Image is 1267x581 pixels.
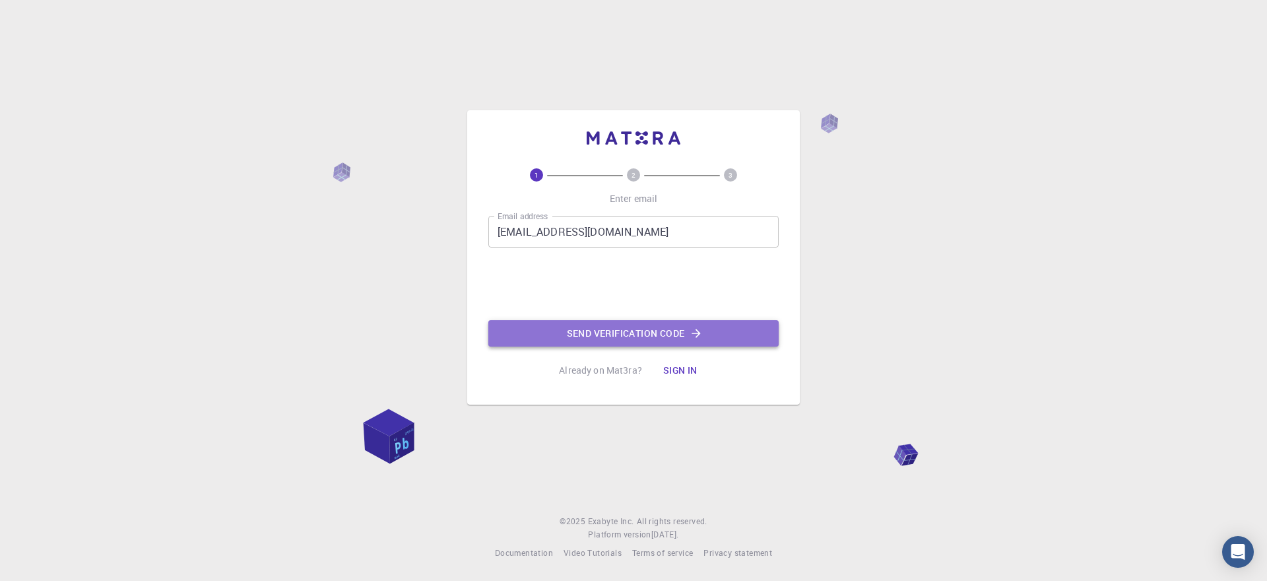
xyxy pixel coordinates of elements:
a: Documentation [495,547,553,560]
span: Documentation [495,547,553,558]
text: 3 [729,170,732,180]
span: Exabyte Inc. [588,516,634,526]
span: Platform version [588,528,651,541]
button: Sign in [653,357,708,384]
label: Email address [498,211,548,222]
text: 1 [535,170,538,180]
span: Privacy statement [703,547,772,558]
iframe: reCAPTCHA [533,258,734,310]
a: Terms of service [632,547,693,560]
button: Send verification code [488,320,779,347]
span: All rights reserved. [637,515,707,528]
a: Privacy statement [703,547,772,560]
a: Video Tutorials [564,547,622,560]
p: Enter email [610,192,658,205]
a: Exabyte Inc. [588,515,634,528]
text: 2 [632,170,635,180]
span: © 2025 [560,515,587,528]
a: [DATE]. [651,528,679,541]
span: Terms of service [632,547,693,558]
span: Video Tutorials [564,547,622,558]
p: Already on Mat3ra? [559,364,642,377]
span: [DATE] . [651,529,679,539]
div: Open Intercom Messenger [1222,536,1254,568]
